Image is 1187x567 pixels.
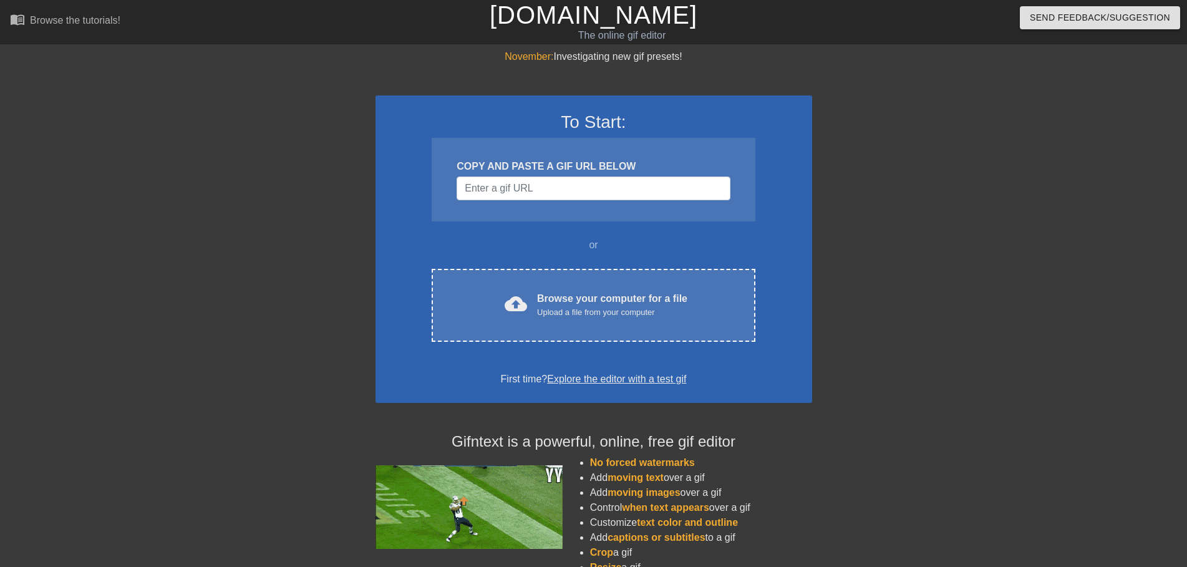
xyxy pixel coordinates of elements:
span: when text appears [622,502,709,513]
div: Browse your computer for a file [537,291,687,319]
span: November: [505,51,553,62]
input: Username [457,177,730,200]
a: Explore the editor with a test gif [547,374,686,384]
div: The online gif editor [402,28,841,43]
h4: Gifntext is a powerful, online, free gif editor [375,433,812,451]
div: Browse the tutorials! [30,15,120,26]
li: Add over a gif [590,470,812,485]
li: Customize [590,515,812,530]
h3: To Start: [392,112,796,133]
span: moving text [608,472,664,483]
span: Crop [590,547,613,558]
li: a gif [590,545,812,560]
span: menu_book [10,12,25,27]
div: COPY AND PASTE A GIF URL BELOW [457,159,730,174]
a: [DOMAIN_NAME] [490,1,697,29]
a: Browse the tutorials! [10,12,120,31]
div: Upload a file from your computer [537,306,687,319]
li: Add over a gif [590,485,812,500]
span: text color and outline [637,517,738,528]
img: football_small.gif [375,465,563,549]
span: Send Feedback/Suggestion [1030,10,1170,26]
span: No forced watermarks [590,457,695,468]
div: or [408,238,780,253]
div: Investigating new gif presets! [375,49,812,64]
span: moving images [608,487,680,498]
span: captions or subtitles [608,532,705,543]
li: Add to a gif [590,530,812,545]
span: cloud_upload [505,293,527,315]
div: First time? [392,372,796,387]
li: Control over a gif [590,500,812,515]
button: Send Feedback/Suggestion [1020,6,1180,29]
